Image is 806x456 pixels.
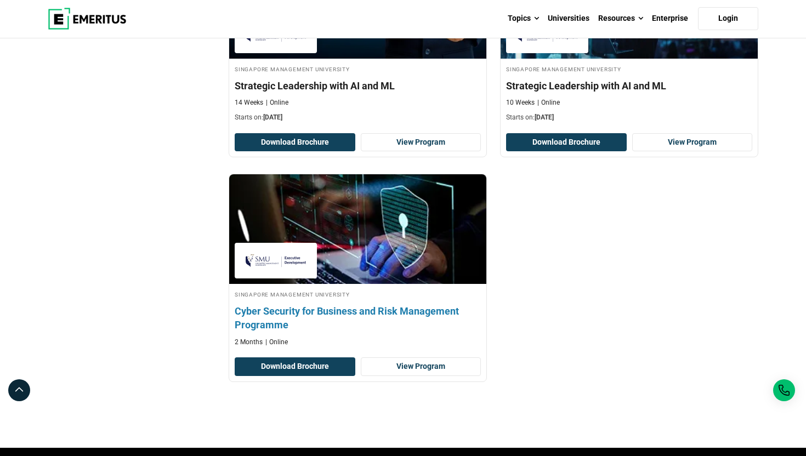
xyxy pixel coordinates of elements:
[235,133,355,152] button: Download Brochure
[217,169,500,289] img: Cyber Security for Business and Risk Management Programme | Online Technology Course
[698,7,758,30] a: Login
[235,113,481,122] p: Starts on:
[235,357,355,376] button: Download Brochure
[506,79,752,93] h4: Strategic Leadership with AI and ML
[361,357,481,376] a: View Program
[266,98,288,107] p: Online
[506,133,627,152] button: Download Brochure
[535,113,554,121] span: [DATE]
[235,64,481,73] h4: Singapore Management University
[235,304,481,332] h4: Cyber Security for Business and Risk Management Programme
[361,133,481,152] a: View Program
[229,174,486,352] a: Technology Course by Singapore Management University - Singapore Management University Singapore ...
[506,98,535,107] p: 10 Weeks
[632,133,753,152] a: View Program
[506,64,752,73] h4: Singapore Management University
[235,338,263,347] p: 2 Months
[265,338,288,347] p: Online
[263,113,282,121] span: [DATE]
[235,289,481,299] h4: Singapore Management University
[240,248,311,273] img: Singapore Management University
[235,98,263,107] p: 14 Weeks
[537,98,560,107] p: Online
[506,113,752,122] p: Starts on:
[235,79,481,93] h4: Strategic Leadership with AI and ML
